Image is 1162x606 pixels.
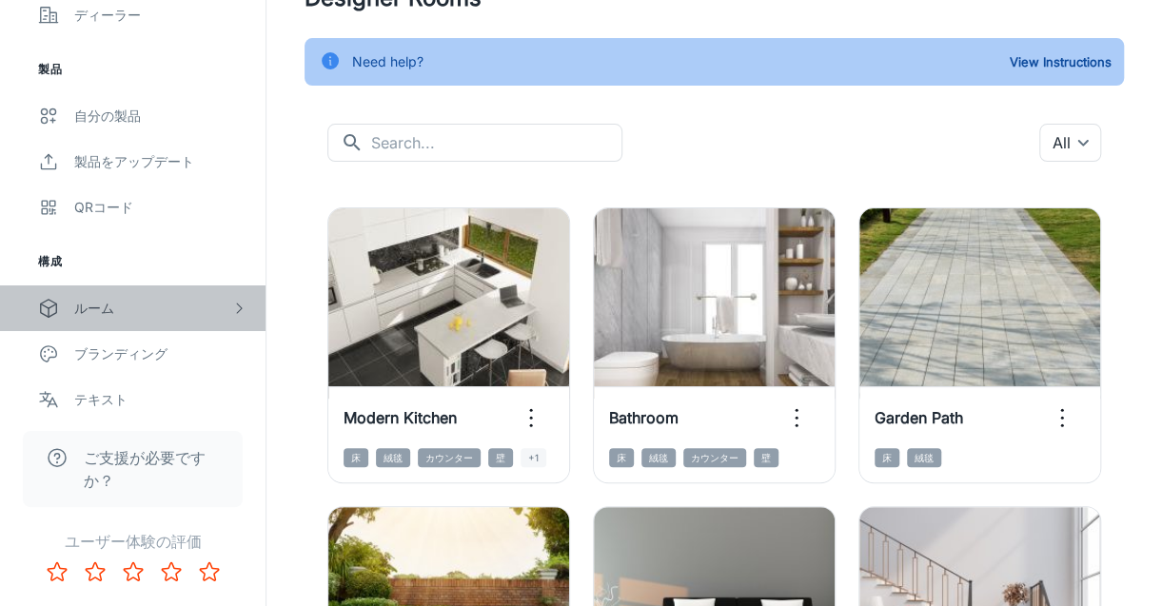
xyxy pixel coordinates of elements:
[190,553,228,591] button: Rate 5 star
[344,406,457,429] h6: Modern Kitchen
[15,530,250,553] p: ユーザー体験の評価
[74,197,246,218] div: QRコード
[609,406,679,429] h6: Bathroom
[74,151,246,172] div: 製品をアップデート
[521,448,546,467] span: +1
[74,106,246,127] div: 自分の製品
[376,448,410,467] span: 絨毯
[74,389,246,410] div: テキスト
[84,446,220,492] span: ご支援が必要ですか？
[344,448,368,467] span: 床
[641,448,676,467] span: 絨毯
[609,448,634,467] span: 床
[754,448,778,467] span: 壁
[371,124,622,162] input: Search...
[38,553,76,591] button: Rate 1 star
[907,448,941,467] span: 絨毯
[488,448,513,467] span: 壁
[152,553,190,591] button: Rate 4 star
[74,343,246,364] div: ブランディング
[352,44,423,80] div: Need help?
[418,448,481,467] span: カウンター
[683,448,746,467] span: カウンター
[74,298,231,319] div: ルーム
[76,553,114,591] button: Rate 2 star
[1005,48,1116,76] button: View Instructions
[74,5,246,26] div: ディーラー
[875,406,963,429] h6: Garden Path
[875,448,899,467] span: 床
[1039,124,1101,162] div: All
[114,553,152,591] button: Rate 3 star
